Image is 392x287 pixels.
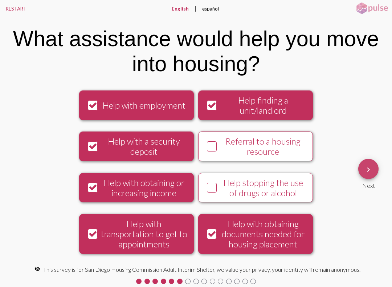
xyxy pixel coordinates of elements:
button: Help with employment [79,90,194,120]
div: Help with transportation to get to appointments [100,219,188,249]
div: What assistance would help you move into housing? [9,26,384,76]
div: Help stopping the use of drugs or alcohol [219,178,307,198]
mat-icon: visibility_off [34,266,40,272]
mat-icon: Next Question [364,165,373,174]
img: pulsehorizontalsmall.png [354,2,390,15]
button: Help with obtaining or increasing income [79,173,194,203]
button: Help finding a unit/landlord [198,90,313,120]
div: Help with obtaining documents needed for housing placement [219,219,307,249]
div: Next [358,179,379,189]
div: Help with employment [100,100,188,110]
div: Help finding a unit/landlord [219,95,307,116]
button: Help with obtaining documents needed for housing placement [198,214,313,254]
span: This survey is for San Diego Housing Commission Adult Interim Shelter, we value your privacy, you... [43,266,360,273]
button: Help with transportation to get to appointments [79,214,194,254]
button: Help with a security deposit [79,132,194,161]
div: Help with obtaining or increasing income [100,178,188,198]
button: Next Question [358,159,379,179]
div: Referral to a housing resource [219,136,307,157]
button: Referral to a housing resource [198,132,313,161]
div: Help with a security deposit [100,136,188,157]
button: Help stopping the use of drugs or alcohol [198,173,313,203]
